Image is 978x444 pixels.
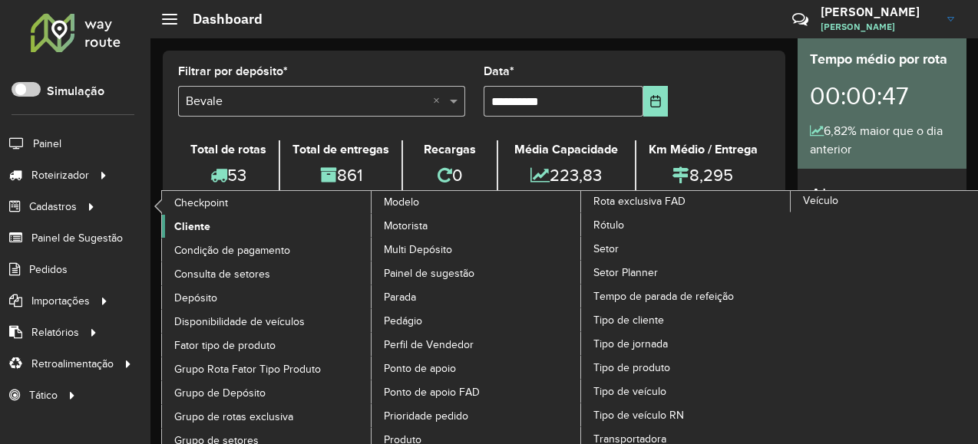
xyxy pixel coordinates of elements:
[174,290,217,306] span: Depósito
[593,193,686,209] span: Rota exclusiva FAD
[162,215,372,238] a: Cliente
[384,242,452,258] span: Multi Depósito
[643,86,668,117] button: Choose Date
[182,159,275,192] div: 53
[384,194,419,210] span: Modelo
[407,159,492,192] div: 0
[593,407,684,423] span: Tipo de veículo RN
[384,408,468,424] span: Prioridade pedido
[284,140,398,159] div: Total de entregas
[821,5,936,19] h3: [PERSON_NAME]
[593,241,619,257] span: Setor
[593,336,668,352] span: Tipo de jornada
[174,266,270,282] span: Consulta de setores
[372,309,582,332] a: Pedágio
[31,167,89,183] span: Roteirizador
[581,380,791,403] a: Tipo de veículo
[407,140,492,159] div: Recargas
[581,332,791,355] a: Tipo de jornada
[29,261,68,278] span: Pedidos
[33,136,61,152] span: Painel
[581,308,791,331] a: Tipo de cliente
[174,242,290,258] span: Condição de pagamento
[174,337,276,354] span: Fator tipo de produto
[593,312,664,328] span: Tipo de cliente
[162,310,372,333] a: Disponibilidade de veículos
[372,261,582,284] a: Painel de sugestão
[162,357,372,380] a: Grupo Rota Fator Tipo Produto
[810,122,954,159] div: 6,82% maior que o dia anterior
[177,11,263,28] h2: Dashboard
[31,324,79,340] span: Relatórios
[162,238,372,261] a: Condição de pagamento
[593,383,666,400] span: Tipo de veículo
[810,70,954,122] div: 00:00:47
[174,385,266,401] span: Grupo de Depósito
[284,159,398,192] div: 861
[593,288,734,304] span: Tempo de parada de refeição
[384,337,474,353] span: Perfil de Vendedor
[182,140,275,159] div: Total de rotas
[384,265,474,281] span: Painel de sugestão
[162,286,372,309] a: Depósito
[372,357,582,380] a: Ponto de apoio
[372,333,582,356] a: Perfil de Vendedor
[162,191,372,214] a: Checkpoint
[784,3,817,36] a: Contato Rápido
[174,314,305,330] span: Disponibilidade de veículos
[372,285,582,308] a: Parada
[640,159,766,192] div: 8,295
[581,261,791,284] a: Setor Planner
[384,384,480,400] span: Ponto de apoio FAD
[593,360,670,376] span: Tipo de produto
[372,404,582,427] a: Prioridade pedido
[162,334,372,357] a: Fator tipo de produto
[640,140,766,159] div: Km Médio / Entrega
[372,380,582,403] a: Ponto de apoio FAD
[384,218,428,234] span: Motorista
[581,403,791,426] a: Tipo de veículo RN
[29,387,58,403] span: Tático
[372,238,582,261] a: Multi Depósito
[502,159,631,192] div: 223,83
[162,405,372,428] a: Grupo de rotas exclusiva
[803,192,838,209] span: Veículo
[593,217,624,233] span: Rótulo
[31,293,90,309] span: Importações
[174,195,228,211] span: Checkpoint
[821,20,936,34] span: [PERSON_NAME]
[581,213,791,236] a: Rótulo
[384,360,456,377] span: Ponto de apoio
[581,356,791,379] a: Tipo de produto
[47,82,104,100] label: Simulação
[581,237,791,260] a: Setor
[384,313,422,329] span: Pedágio
[31,230,123,246] span: Painel de Sugestão
[502,140,631,159] div: Média Capacidade
[581,284,791,308] a: Tempo de parada de refeição
[174,361,321,377] span: Grupo Rota Fator Tipo Produto
[384,289,416,305] span: Parada
[162,381,372,404] a: Grupo de Depósito
[810,49,954,70] div: Tempo médio por rota
[162,262,372,285] a: Consulta de setores
[433,92,446,110] span: Clear all
[372,214,582,237] a: Motorista
[810,184,954,206] h4: Alertas
[593,265,658,281] span: Setor Planner
[174,409,293,425] span: Grupo de rotas exclusiva
[29,199,77,215] span: Cadastros
[484,62,514,81] label: Data
[178,62,288,81] label: Filtrar por depósito
[174,219,210,235] span: Cliente
[31,356,114,372] span: Retroalimentação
